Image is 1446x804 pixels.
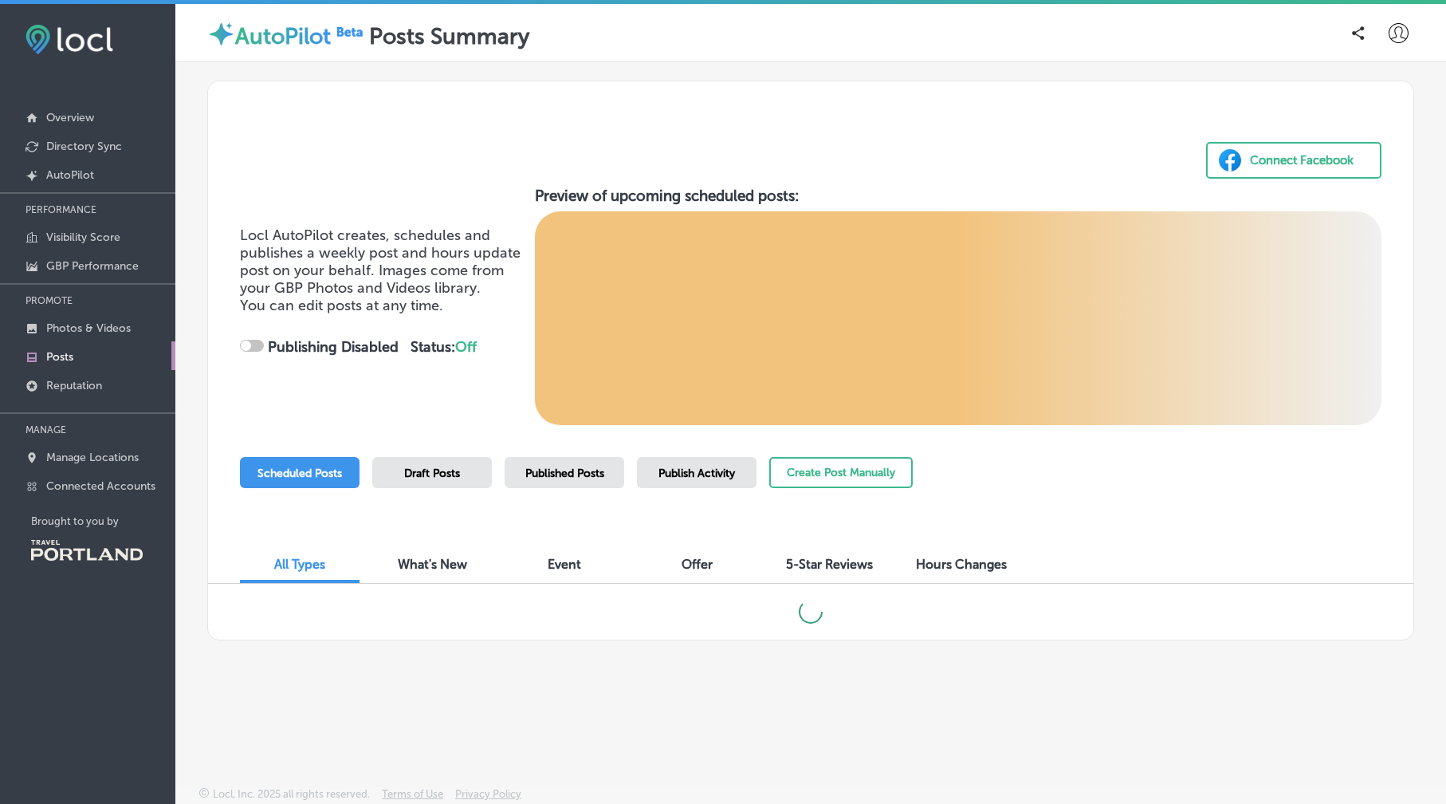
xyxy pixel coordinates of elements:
[46,379,102,392] p: Reputation
[404,467,460,480] span: Draft Posts
[46,451,139,464] p: Manage Locations
[658,467,735,480] span: Publish Activity
[46,321,131,335] p: Photos & Videos
[369,23,529,49] label: Posts Summary
[213,788,370,800] p: Locl, Inc. 2025 all rights reserved.
[1250,148,1354,172] div: Connect Facebook
[916,557,1007,572] span: Hours Changes
[769,457,913,488] button: Create Post Manually
[274,557,325,572] span: All Types
[455,338,477,356] span: Off
[331,23,369,40] img: Beta
[46,479,155,493] p: Connected Accounts
[257,467,342,480] span: Scheduled Posts
[548,557,581,572] span: Event
[31,540,143,561] img: Travel Portland
[268,338,399,356] strong: Publishing Disabled
[46,259,139,273] p: GBP Performance
[682,557,713,572] span: Offer
[46,350,73,364] p: Posts
[31,515,175,527] p: Brought to you by
[398,557,467,572] span: What's New
[525,467,604,480] span: Published Posts
[535,187,1381,205] h3: Preview of upcoming scheduled posts:
[46,111,94,124] p: Overview
[46,168,94,182] p: AutoPilot
[46,140,122,153] p: Directory Sync
[46,231,120,244] p: Visibility Score
[240,297,443,314] span: You can edit posts at any time.
[207,20,235,48] img: autopilot-icon
[786,557,873,572] span: 5-Star Reviews
[26,25,113,54] img: fda3e92497d09a02dc62c9cd864e3231.png
[411,338,477,356] strong: Status:
[240,227,521,297] span: Locl AutoPilot creates, schedules and publishes a weekly post and hours update post on your behal...
[235,23,331,49] label: AutoPilot
[1206,142,1381,179] button: Connect Facebook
